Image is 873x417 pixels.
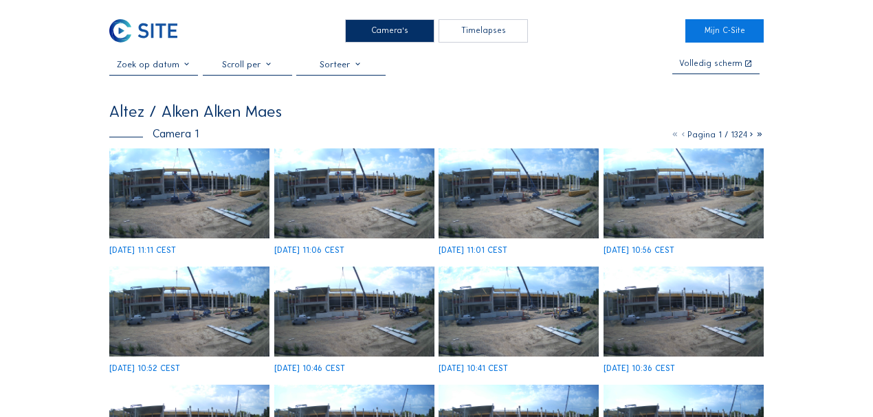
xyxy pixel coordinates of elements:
input: Zoek op datum 󰅀 [109,59,199,69]
div: [DATE] 11:06 CEST [274,247,344,255]
img: image_52512814 [439,267,599,357]
a: Mijn C-Site [685,19,764,42]
img: image_52512940 [274,267,434,357]
div: [DATE] 11:01 CEST [439,247,507,255]
div: [DATE] 10:56 CEST [604,247,674,255]
div: Camera's [345,19,434,42]
div: [DATE] 10:36 CEST [604,365,675,373]
img: image_52513331 [439,148,599,238]
div: [DATE] 10:52 CEST [109,365,180,373]
img: C-SITE Logo [109,19,178,42]
a: C-SITE Logo [109,19,188,42]
div: [DATE] 10:46 CEST [274,365,345,373]
img: image_52512672 [604,267,764,357]
img: image_52513475 [274,148,434,238]
div: Volledig scherm [679,60,742,69]
div: [DATE] 11:11 CEST [109,247,176,255]
div: Camera 1 [109,128,199,139]
span: Pagina 1 / 1324 [687,130,747,139]
img: image_52513617 [109,148,269,238]
img: image_52513210 [604,148,764,238]
div: Timelapses [439,19,528,42]
img: image_52513100 [109,267,269,357]
div: [DATE] 10:41 CEST [439,365,508,373]
div: Altez / Alken Alken Maes [109,104,282,120]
